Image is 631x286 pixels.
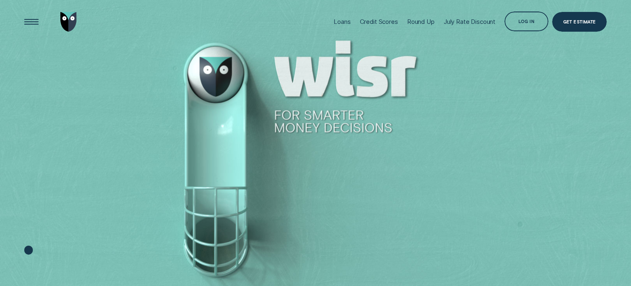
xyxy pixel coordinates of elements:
div: July Rate Discount [444,18,495,26]
img: Wisr [60,12,77,32]
div: Round Up [407,18,435,26]
button: Log in [504,12,548,31]
div: Loans [334,18,350,26]
div: Credit Scores [360,18,398,26]
button: Open Menu [21,12,41,32]
a: Get Estimate [552,12,607,32]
